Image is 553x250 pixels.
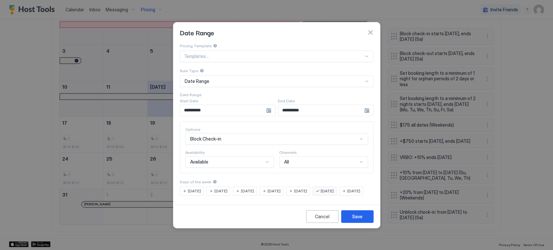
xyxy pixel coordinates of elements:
[315,213,329,220] div: Cancel
[180,68,198,73] span: Rule Type
[278,98,295,103] span: End Date
[190,159,208,165] span: Available
[185,150,205,155] span: Availability
[241,188,254,194] span: [DATE]
[190,136,221,142] span: Block Check-in
[180,28,214,37] span: Date Range
[278,105,364,116] input: Input Field
[341,210,374,223] button: Save
[352,213,363,220] div: Save
[6,228,22,244] iframe: To enrich screen reader interactions, please activate Accessibility in Grammarly extension settings
[284,159,289,165] span: All
[294,188,307,194] span: [DATE]
[180,179,211,184] span: Days of the week
[180,105,266,116] input: Input Field
[306,210,339,223] button: Cancel
[279,150,297,155] span: Channels
[214,188,227,194] span: [DATE]
[180,43,212,48] span: Pricing Template
[347,188,360,194] span: [DATE]
[185,127,201,132] span: Options
[180,92,202,97] span: Date Range
[185,78,209,84] span: Date Range
[268,188,281,194] span: [DATE]
[188,188,201,194] span: [DATE]
[180,98,198,103] span: Start Date
[321,188,334,194] span: [DATE]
